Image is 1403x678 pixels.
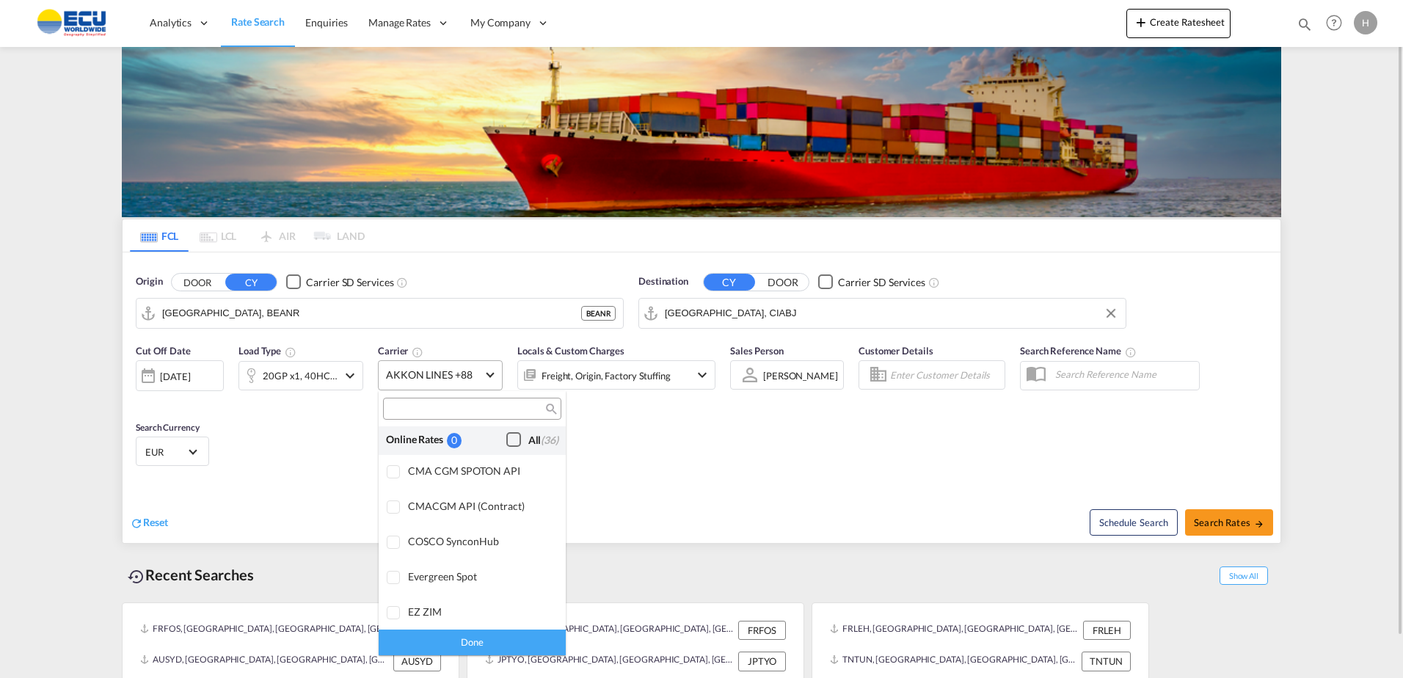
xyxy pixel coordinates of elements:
div: Online Rates [386,432,447,448]
md-checkbox: Checkbox No Ink [506,432,558,448]
div: Done [379,630,566,655]
md-icon: icon-magnify [544,404,555,415]
div: COSCO SynconHub [408,535,554,547]
div: Evergreen Spot [408,570,554,583]
div: CMACGM API (Contract) [408,500,554,512]
div: All [528,433,558,448]
div: 0 [447,433,462,448]
div: EZ ZIM [408,605,554,618]
span: (36) [541,434,558,446]
div: CMA CGM SPOTON API [408,464,554,477]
